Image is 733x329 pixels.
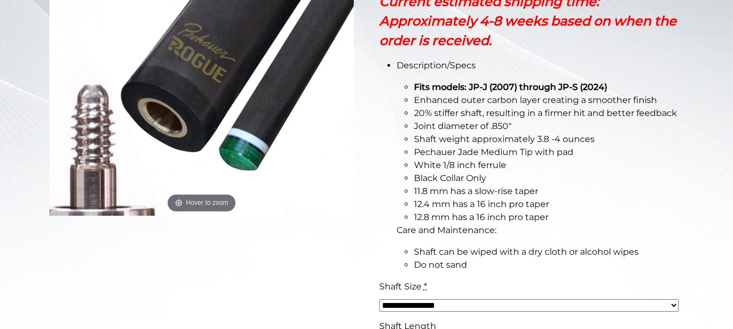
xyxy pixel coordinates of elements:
[414,247,639,257] span: Shaft can be wiped with a dry cloth or alcohol wipes
[414,95,657,105] span: Enhanced outer carbon layer creating a smoother finish
[397,60,476,70] span: Description/Specs
[414,186,538,196] span: 11.8 mm has a slow-rise taper
[414,108,677,118] span: 20% stiffer shaft, resulting in a firmer hit and better feedback
[414,121,512,131] span: Joint diameter of .850″
[414,212,549,222] span: 12.8 mm has a 16 inch pro taper
[414,82,607,92] strong: Fits models: JP-J (2007) through JP-S (2024)
[414,260,467,270] span: Do not sand
[379,281,422,292] span: Shaft Size
[414,199,549,209] span: 12.4 mm has a 16 inch pro taper
[424,281,427,292] abbr: required
[414,134,595,144] span: Shaft weight approximately 3.8 -4 ounces
[414,147,573,157] span: Pechauer Jade Medium Tip with pad
[414,160,506,170] span: White 1/8 inch ferrule
[397,225,496,235] span: Care and Maintenance:
[414,173,486,183] span: Black Collar Only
